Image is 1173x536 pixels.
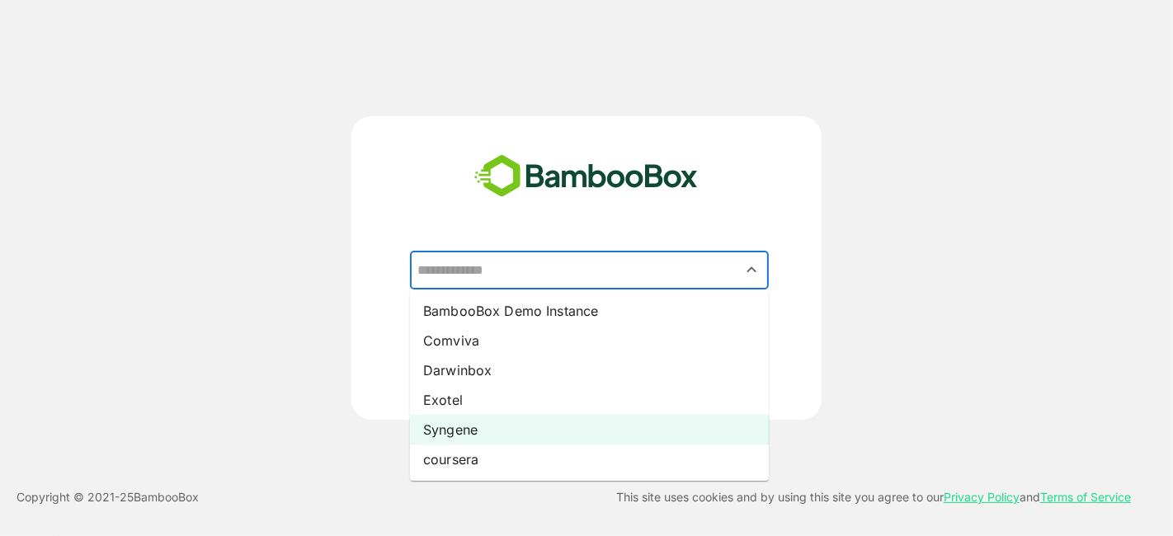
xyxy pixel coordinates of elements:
img: bamboobox [465,149,707,204]
li: Comviva [410,326,769,355]
li: Syngene [410,415,769,444]
li: coursera [410,444,769,474]
p: Copyright © 2021- 25 BambooBox [16,487,199,507]
li: BambooBox Demo Instance [410,296,769,326]
p: This site uses cookies and by using this site you agree to our and [616,487,1131,507]
li: Darwinbox [410,355,769,385]
li: Exotel [410,385,769,415]
button: Close [741,259,763,281]
a: Terms of Service [1040,490,1131,504]
a: Privacy Policy [944,490,1020,504]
